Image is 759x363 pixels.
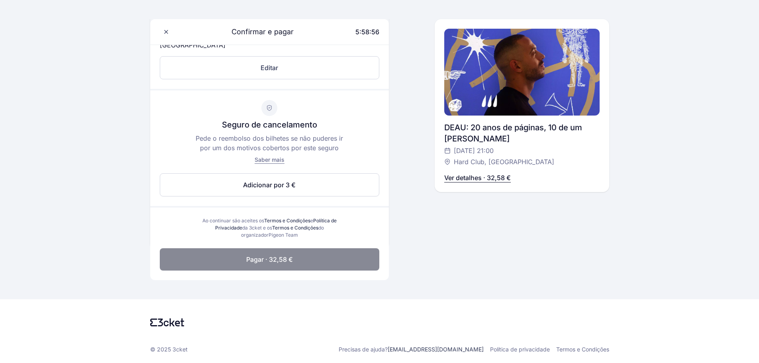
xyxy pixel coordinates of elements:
a: [EMAIL_ADDRESS][DOMAIN_NAME] [388,346,484,353]
button: Editar [160,56,379,79]
p: © 2025 3cket [150,345,188,353]
a: Política de privacidade [490,345,550,353]
span: Pigeon Team [269,232,298,238]
span: Adicionar por 3 € [243,180,296,190]
span: Saber mais [255,156,284,163]
a: Termos e Condições [264,218,310,224]
p: Precisas de ajuda? [339,345,484,353]
span: Confirmar e pagar [222,26,294,37]
a: Termos e Condições [272,225,318,231]
span: 5:58:56 [355,28,379,36]
p: [GEOGRAPHIC_DATA] [160,40,379,50]
span: Pagar · 32,58 € [246,255,293,264]
span: Hard Club, [GEOGRAPHIC_DATA] [454,157,554,167]
p: Seguro de cancelamento [222,119,317,130]
div: DEAU: 20 anos de páginas, 10 de um [PERSON_NAME] [444,122,600,144]
span: [DATE] 21:00 [454,146,494,155]
button: Adicionar por 3 € [160,173,379,196]
p: Ver detalhes · 32,58 € [444,173,511,182]
p: Pede o reembolso dos bilhetes se não puderes ir por um dos motivos cobertos por este seguro [193,133,346,153]
a: Termos e Condições [556,345,609,353]
div: Ao continuar são aceites os e da 3cket e os do organizador [195,217,344,239]
button: Pagar · 32,58 € [160,248,379,271]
